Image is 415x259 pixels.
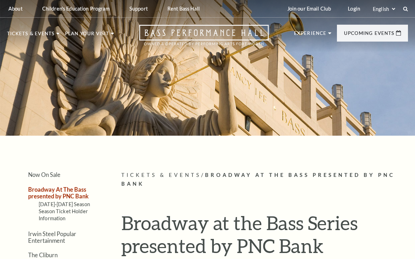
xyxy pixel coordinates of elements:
a: The Cliburn [28,252,58,258]
a: [DATE]-[DATE] Season [39,201,90,207]
p: Upcoming Events [344,31,394,39]
a: Season Ticket Holder Information [39,208,88,221]
p: About [8,6,23,12]
p: Rent Bass Hall [167,6,200,12]
a: Broadway At The Bass presented by PNC Bank [28,186,89,199]
a: Now On Sale [28,171,60,178]
a: Irwin Steel Popular Entertainment [28,230,76,244]
p: Plan Your Visit [65,31,109,40]
select: Select: [371,6,396,12]
p: / [121,171,408,189]
span: Tickets & Events [121,172,201,178]
p: Support [129,6,148,12]
span: Broadway At The Bass presented by PNC Bank [121,172,395,187]
p: Experience [294,31,326,39]
p: Children's Education Program [42,6,110,12]
p: Tickets & Events [7,31,55,40]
